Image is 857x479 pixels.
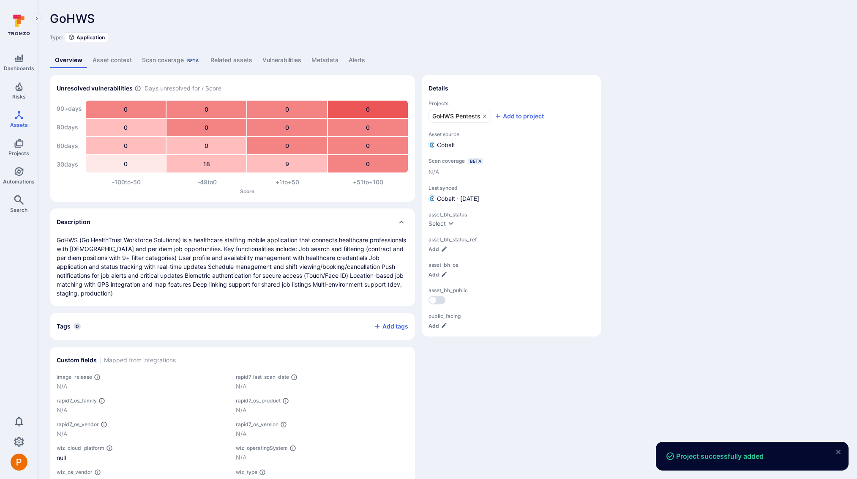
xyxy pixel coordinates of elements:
span: wiz_os_vendor [57,469,93,475]
span: Assets [10,122,28,128]
span: rapid7_os_family [57,397,97,404]
div: 0 [86,137,166,154]
p: N/A [236,406,408,414]
div: 0 [86,119,166,136]
div: Peter Baker [11,454,27,471]
h2: Details [428,84,448,93]
div: 0 [247,137,327,154]
div: Collapse tags [50,313,415,340]
div: GoHWS (Go HealthTrust Workforce Solutions) is a healthcare staffing mobile application that conne... [57,235,408,298]
span: Search [10,207,27,213]
div: -100 to -50 [86,178,167,186]
h2: Tags [57,322,71,331]
span: asset_bh_status [428,211,594,218]
span: Automations [3,178,35,185]
span: Scan coverage [428,158,465,164]
button: Add [428,246,448,252]
div: 90 days [57,119,82,136]
span: rapid7_os_version [236,421,278,427]
div: 0 [328,101,408,118]
h2: Custom fields [57,356,97,364]
p: N/A [236,382,408,391]
p: N/A [236,430,408,438]
div: 0 [247,101,327,118]
div: 0 [328,137,408,154]
p: Score [86,188,408,194]
div: 60 days [57,137,82,154]
div: +1 to +50 [247,178,328,186]
div: 0 [86,155,166,172]
div: 18 [166,155,246,172]
button: Add to project [494,112,544,120]
div: Beta [468,158,483,164]
span: Type: [50,34,63,41]
span: public_facing [428,313,594,319]
div: 0 [166,137,246,154]
button: Select [428,219,454,228]
span: [DATE] [460,194,479,203]
div: 90+ days [57,100,82,117]
span: GoHWS Pentests [432,112,480,120]
div: 0 [86,101,166,118]
span: rapid7_last_scan_date [236,374,289,380]
span: Project successfully added [666,452,764,460]
span: wiz_cloud_platform [57,445,104,451]
span: Mapped from integrations [104,356,176,364]
div: null [57,453,229,462]
span: Last synced [428,185,594,191]
span: rapid7_os_vendor [57,421,99,427]
a: Vulnerabilities [257,52,306,68]
span: wiz_type [236,469,257,475]
button: Add [428,271,448,278]
span: Risks [12,93,26,100]
div: Cobalt [428,141,455,149]
p: N/A [236,453,408,462]
div: -49 to 0 [167,178,248,186]
h2: Unresolved vulnerabilities [57,84,133,93]
div: 30 days [57,156,82,173]
p: N/A [57,430,229,438]
div: Beta [186,57,200,64]
a: Asset context [87,52,137,68]
span: 0 [74,323,81,330]
a: GoHWS Pentests [428,110,491,123]
span: Projects [428,100,594,107]
a: Related assets [205,52,257,68]
span: rapid7_os_product [236,397,281,404]
p: · [457,194,459,203]
button: Expand navigation menu [32,14,42,24]
button: Add tags [367,320,408,333]
div: 0 [166,101,246,118]
div: 0 [166,119,246,136]
div: 0 [328,119,408,136]
div: 0 [328,155,408,172]
a: Metadata [306,52,344,68]
div: 9 [247,155,327,172]
div: Collapse description [50,208,415,235]
span: asset_bh_status_ref [428,236,594,243]
span: GoHWS [50,11,95,26]
span: wiz_operatingSystem [236,445,288,451]
span: Dashboards [4,65,34,71]
img: ACg8ocICMCW9Gtmm-eRbQDunRucU07-w0qv-2qX63v-oG-s=s96-c [11,454,27,471]
span: image_release [57,374,92,380]
span: Application [76,34,105,41]
span: asset_bh_public [428,287,594,293]
span: Days unresolved for / Score [145,84,221,93]
span: asset_bh_os [428,262,594,268]
h2: Description [57,218,90,226]
div: Scan coverage [142,56,200,64]
p: N/A [57,382,229,391]
span: Asset source [428,131,594,137]
span: Number of vulnerabilities in status ‘Open’ ‘Triaged’ and ‘In process’ divided by score and scanne... [134,84,141,93]
a: Alerts [344,52,370,68]
div: Select [428,219,446,228]
span: N/A [428,168,439,176]
button: close [832,445,845,459]
span: Projects [8,150,29,156]
i: Expand navigation menu [34,15,40,22]
button: Add [428,323,448,329]
span: Cobalt [437,194,455,203]
div: Asset tabs [50,52,845,68]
